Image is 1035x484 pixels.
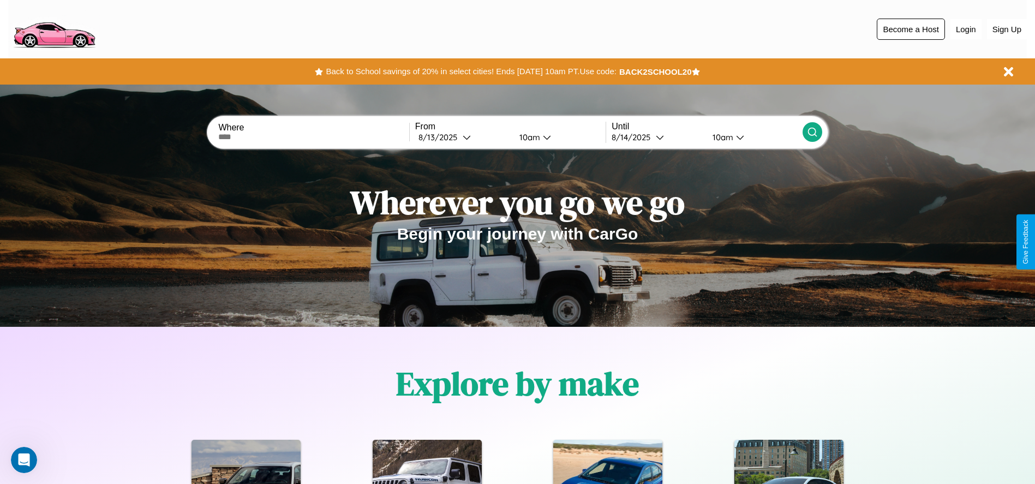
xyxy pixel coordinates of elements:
[514,132,543,142] div: 10am
[987,19,1027,39] button: Sign Up
[8,5,100,51] img: logo
[612,122,802,132] label: Until
[323,64,619,79] button: Back to School savings of 20% in select cities! Ends [DATE] 10am PT.Use code:
[415,122,606,132] label: From
[707,132,736,142] div: 10am
[418,132,463,142] div: 8 / 13 / 2025
[1022,220,1030,264] div: Give Feedback
[11,447,37,473] iframe: Intercom live chat
[415,132,511,143] button: 8/13/2025
[619,67,692,76] b: BACK2SCHOOL20
[218,123,409,133] label: Where
[612,132,656,142] div: 8 / 14 / 2025
[877,19,945,40] button: Become a Host
[396,361,639,406] h1: Explore by make
[704,132,803,143] button: 10am
[511,132,606,143] button: 10am
[950,19,982,39] button: Login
